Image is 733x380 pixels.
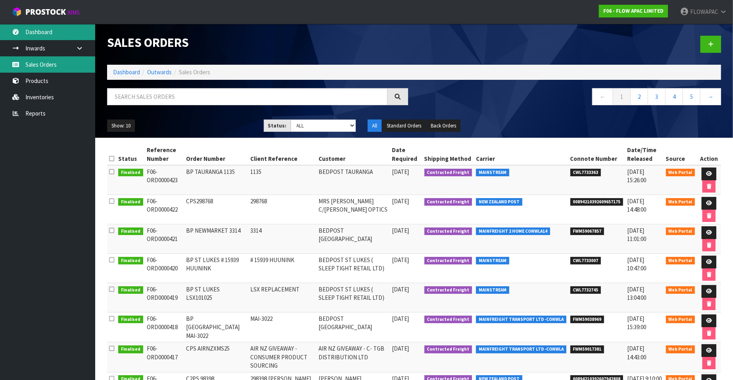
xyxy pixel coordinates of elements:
[248,165,317,195] td: 1135
[118,316,143,324] span: Finalised
[184,195,249,224] td: CPS298768
[627,315,646,331] span: [DATE] 15:39:00
[184,342,249,372] td: CPS AIRNZXMS25
[184,165,249,195] td: BP TAURANGA 1135
[248,224,317,254] td: 3314
[113,68,140,76] a: Dashboard
[184,283,249,312] td: BP ST LUKES LSX101025
[666,228,695,235] span: Web Portal
[476,286,509,294] span: MAINSTREAM
[697,144,721,165] th: Action
[627,345,646,361] span: [DATE] 14:43:00
[392,256,409,264] span: [DATE]
[145,165,184,195] td: F06-ORD0000423
[268,122,287,129] strong: Status:
[570,169,601,177] span: CWL7733363
[145,224,184,254] td: F06-ORD0000421
[317,342,390,372] td: AIR NZ GIVEAWAY - C- TGB DISTRIBUTION LTD
[107,88,388,105] input: Search sales orders
[317,144,390,165] th: Customer
[666,286,695,294] span: Web Portal
[683,88,700,105] a: 5
[317,312,390,342] td: BEDPOST [GEOGRAPHIC_DATA]
[424,316,472,324] span: Contracted Freight
[147,68,172,76] a: Outwards
[118,198,143,206] span: Finalised
[613,88,631,105] a: 1
[392,197,409,205] span: [DATE]
[145,254,184,283] td: F06-ORD0000420
[179,68,210,76] span: Sales Orders
[184,144,249,165] th: Order Number
[700,88,721,105] a: →
[426,120,461,132] button: Back Orders
[392,345,409,352] span: [DATE]
[107,36,408,50] h1: Sales Orders
[666,169,695,177] span: Web Portal
[107,120,135,132] button: Show: 10
[116,144,145,165] th: Status
[145,283,184,312] td: F06-ORD0000419
[145,312,184,342] td: F06-ORD0000418
[592,88,613,105] a: ←
[248,312,317,342] td: MAI-3022
[392,168,409,176] span: [DATE]
[666,345,695,353] span: Web Portal
[317,283,390,312] td: BEDPOST ST LUKES ( SLEEP TIGHT RETAIL LTD)
[248,195,317,224] td: 298768
[382,120,426,132] button: Standard Orders
[627,197,646,213] span: [DATE] 14:48:00
[570,257,601,265] span: CWL7733007
[424,169,472,177] span: Contracted Freight
[627,285,646,301] span: [DATE] 13:04:00
[627,168,646,184] span: [DATE] 15:26:00
[424,345,472,353] span: Contracted Freight
[317,224,390,254] td: BEDPOST [GEOGRAPHIC_DATA]
[248,144,317,165] th: Client Reference
[476,169,509,177] span: MAINSTREAM
[392,227,409,234] span: [DATE]
[118,257,143,265] span: Finalised
[118,345,143,353] span: Finalised
[666,198,695,206] span: Web Portal
[317,195,390,224] td: MRS [PERSON_NAME] C/[PERSON_NAME] OPTICS
[424,286,472,294] span: Contracted Freight
[570,286,601,294] span: CWL7732745
[666,257,695,265] span: Web Portal
[630,88,648,105] a: 2
[184,224,249,254] td: BP NEWMARKET 3314
[570,198,624,206] span: 00894210392609657175
[392,315,409,322] span: [DATE]
[476,316,566,324] span: MAINFREIGHT TRANSPORT LTD -CONWLA
[368,120,382,132] button: All
[476,228,550,235] span: MAINFREIGHT 2 HOME CONWLA14
[568,144,626,165] th: Connote Number
[145,195,184,224] td: F06-ORD0000422
[424,198,472,206] span: Contracted Freight
[424,228,472,235] span: Contracted Freight
[666,316,695,324] span: Web Portal
[317,165,390,195] td: BEDPOST TAURANGA
[67,9,80,16] small: WMS
[664,144,697,165] th: Source
[145,144,184,165] th: Reference Number
[118,228,143,235] span: Finalised
[476,345,566,353] span: MAINFREIGHT TRANSPORT LTD -CONWLA
[627,227,646,243] span: [DATE] 11:01:00
[648,88,666,105] a: 3
[118,169,143,177] span: Finalised
[392,285,409,293] span: [DATE]
[476,198,522,206] span: NEW ZEALAND POST
[665,88,683,105] a: 4
[690,8,718,15] span: FLOWAPAC
[570,345,604,353] span: FWM59017381
[627,256,646,272] span: [DATE] 10:47:00
[570,228,604,235] span: FWM59067857
[118,286,143,294] span: Finalised
[248,342,317,372] td: AIR NZ GIVEAWAY - CONSUMER PRODUCT SOURCING
[422,144,474,165] th: Shipping Method
[184,312,249,342] td: BP [GEOGRAPHIC_DATA] MAI-3022
[184,254,249,283] td: BP ST LUKES # 15939 HUUNINK
[145,342,184,372] td: F06-ORD0000417
[570,316,604,324] span: FWM59038969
